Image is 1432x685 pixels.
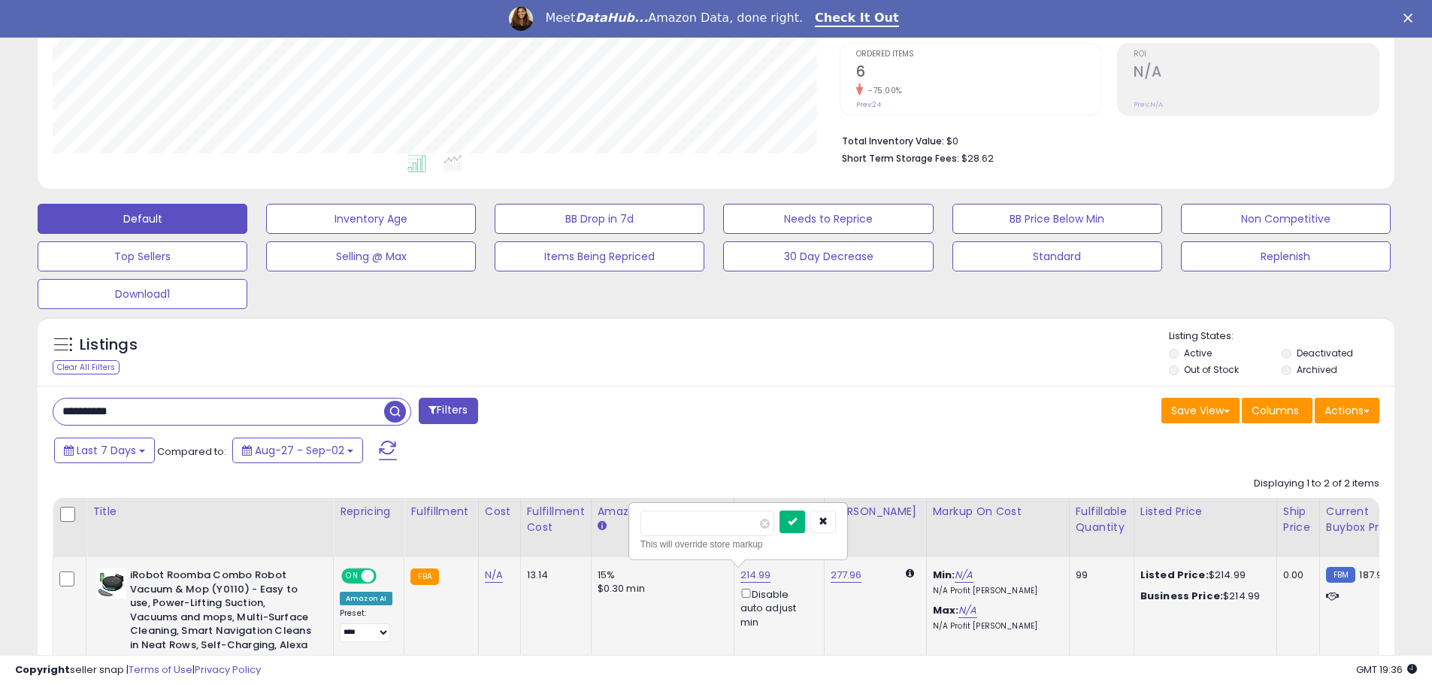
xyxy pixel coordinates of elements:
[1184,347,1212,359] label: Active
[598,520,607,533] small: Amazon Fees.
[96,568,126,599] img: 41IGmjVk-SL._SL40_.jpg
[1134,50,1379,59] span: ROI
[1140,568,1209,582] b: Listed Price:
[575,11,648,25] i: DataHub...
[1134,100,1163,109] small: Prev: N/A
[955,568,973,583] a: N/A
[863,85,902,96] small: -75.00%
[856,63,1101,83] h2: 6
[1140,589,1223,603] b: Business Price:
[842,131,1368,149] li: $0
[255,443,344,458] span: Aug-27 - Sep-02
[195,662,261,677] a: Privacy Policy
[1184,363,1239,376] label: Out of Stock
[232,438,363,463] button: Aug-27 - Sep-02
[1403,14,1418,23] div: Close
[831,504,920,520] div: [PERSON_NAME]
[952,241,1162,271] button: Standard
[1297,347,1353,359] label: Deactivated
[15,663,261,677] div: seller snap | |
[15,662,70,677] strong: Copyright
[77,443,136,458] span: Last 7 Days
[1297,363,1337,376] label: Archived
[1252,403,1299,418] span: Columns
[419,398,477,424] button: Filters
[961,151,994,165] span: $28.62
[856,50,1101,59] span: Ordered Items
[723,204,933,234] button: Needs to Reprice
[933,621,1058,632] p: N/A Profit [PERSON_NAME]
[509,7,533,31] img: Profile image for Georgie
[1140,504,1270,520] div: Listed Price
[933,586,1058,596] p: N/A Profit [PERSON_NAME]
[1326,504,1403,535] div: Current Buybox Price
[266,204,476,234] button: Inventory Age
[815,11,899,27] a: Check It Out
[1140,568,1265,582] div: $214.99
[340,608,392,642] div: Preset:
[856,100,881,109] small: Prev: 24
[952,204,1162,234] button: BB Price Below Min
[1356,662,1417,677] span: 2025-09-10 19:36 GMT
[485,568,503,583] a: N/A
[54,438,155,463] button: Last 7 Days
[1283,568,1308,582] div: 0.00
[1315,398,1379,423] button: Actions
[1134,63,1379,83] h2: N/A
[53,360,120,374] div: Clear All Filters
[933,603,959,617] b: Max:
[1254,477,1379,491] div: Displaying 1 to 2 of 2 items
[598,582,722,596] div: $0.30 min
[1169,329,1394,344] p: Listing States:
[527,568,580,582] div: 13.14
[527,504,585,535] div: Fulfillment Cost
[831,568,862,583] a: 277.96
[410,504,471,520] div: Fulfillment
[933,504,1063,520] div: Markup on Cost
[340,592,392,605] div: Amazon AI
[340,504,398,520] div: Repricing
[1242,398,1312,423] button: Columns
[485,504,514,520] div: Cost
[1076,504,1128,535] div: Fulfillable Quantity
[266,241,476,271] button: Selling @ Max
[598,504,728,520] div: Amazon Fees
[374,570,398,583] span: OFF
[740,586,813,629] div: Disable auto adjust min
[842,152,959,165] b: Short Term Storage Fees:
[157,444,226,459] span: Compared to:
[495,204,704,234] button: BB Drop in 7d
[1181,204,1391,234] button: Non Competitive
[1161,398,1240,423] button: Save View
[1140,590,1265,603] div: $214.99
[640,537,836,552] div: This will override store markup
[740,568,771,583] a: 214.99
[130,568,313,656] b: iRobot Roomba Combo Robot Vacuum & Mop (Y0110) - Easy to use, Power-Lifting Suction, Vacuums and ...
[842,135,944,147] b: Total Inventory Value:
[92,504,327,520] div: Title
[598,568,722,582] div: 15%
[545,11,803,26] div: Meet Amazon Data, done right.
[958,603,976,618] a: N/A
[926,498,1069,557] th: The percentage added to the cost of goods (COGS) that forms the calculator for Min & Max prices.
[1359,568,1389,582] span: 187.94
[933,568,955,582] b: Min:
[38,204,247,234] button: Default
[38,279,247,309] button: Download1
[1326,567,1355,583] small: FBM
[129,662,192,677] a: Terms of Use
[38,241,247,271] button: Top Sellers
[1181,241,1391,271] button: Replenish
[495,241,704,271] button: Items Being Repriced
[80,335,138,356] h5: Listings
[343,570,362,583] span: ON
[723,241,933,271] button: 30 Day Decrease
[1076,568,1122,582] div: 99
[1283,504,1313,535] div: Ship Price
[410,568,438,585] small: FBA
